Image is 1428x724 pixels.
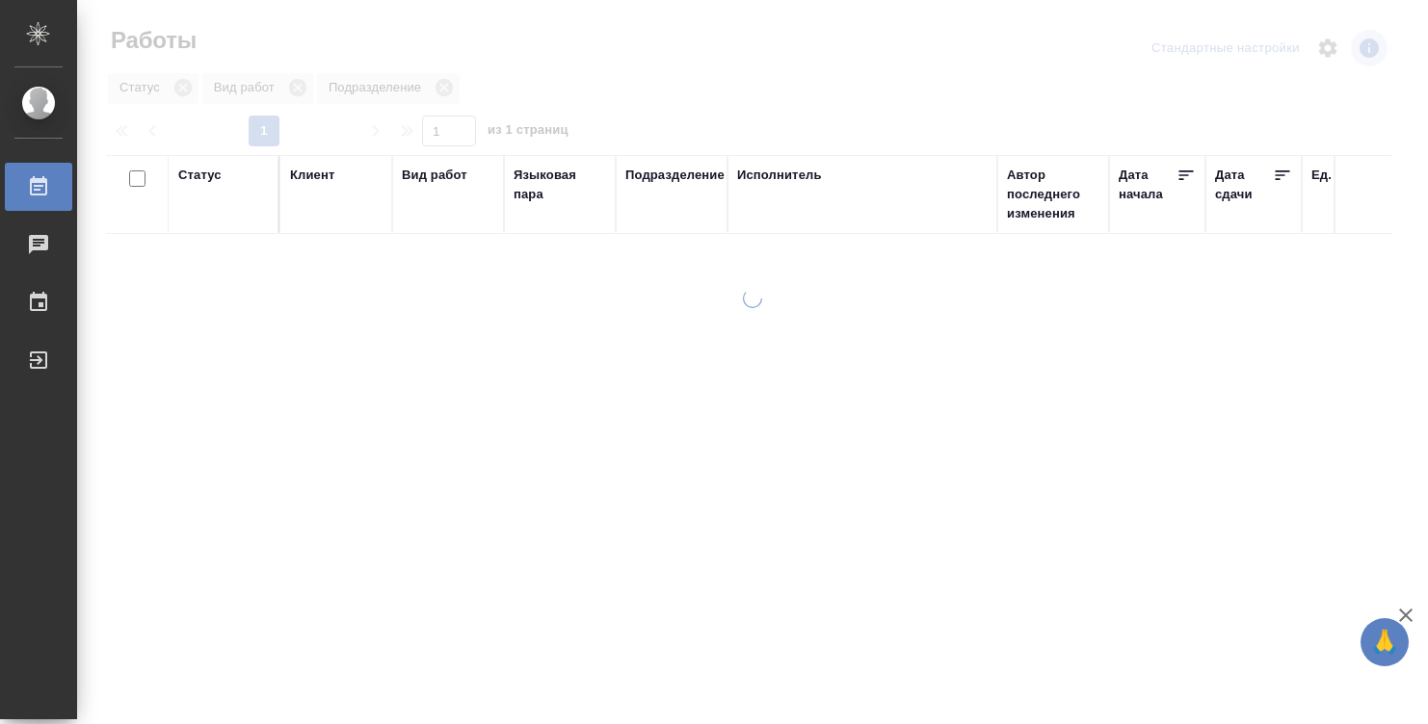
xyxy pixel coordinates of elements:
[402,166,467,185] div: Вид работ
[514,166,606,204] div: Языковая пара
[1119,166,1177,204] div: Дата начала
[625,166,725,185] div: Подразделение
[737,166,822,185] div: Исполнитель
[1311,166,1359,185] div: Ед. изм
[1368,622,1401,662] span: 🙏
[178,166,222,185] div: Статус
[1361,618,1409,666] button: 🙏
[1007,166,1099,223] div: Автор последнего изменения
[1215,166,1273,204] div: Дата сдачи
[290,166,334,185] div: Клиент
